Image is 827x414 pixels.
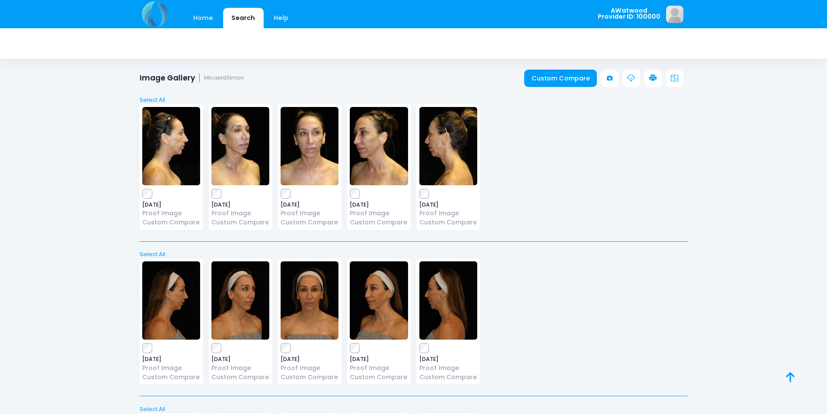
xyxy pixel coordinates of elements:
a: Proof Image [419,209,477,218]
img: image [211,261,269,340]
img: image [419,261,477,340]
img: image [281,261,338,340]
a: Custom Compare [211,373,269,382]
a: Custom Compare [419,218,477,227]
a: Custom Compare [350,218,408,227]
span: [DATE] [142,202,200,207]
a: Proof Image [142,364,200,373]
small: MicaelaSimon [204,75,244,81]
img: image [350,261,408,340]
a: Proof Image [350,209,408,218]
a: Custom Compare [142,218,200,227]
span: [DATE] [350,202,408,207]
a: Proof Image [281,364,338,373]
span: [DATE] [211,357,269,362]
a: Custom Compare [281,218,338,227]
img: image [666,6,683,23]
span: [DATE] [211,202,269,207]
a: Custom Compare [350,373,408,382]
img: image [350,107,408,185]
a: Select All [137,96,690,104]
a: Proof Image [281,209,338,218]
a: Proof Image [350,364,408,373]
span: [DATE] [281,357,338,362]
span: [DATE] [419,202,477,207]
a: Select All [137,250,690,259]
a: Proof Image [142,209,200,218]
h1: Image Gallery [140,73,244,83]
a: Custom Compare [419,373,477,382]
span: [DATE] [142,357,200,362]
img: image [211,107,269,185]
a: Proof Image [211,364,269,373]
span: [DATE] [350,357,408,362]
span: [DATE] [419,357,477,362]
a: Custom Compare [281,373,338,382]
a: Select All [137,405,690,414]
a: Custom Compare [211,218,269,227]
img: image [142,261,200,340]
img: image [419,107,477,185]
a: Search [223,8,264,28]
span: AWatwood Provider ID: 100000 [598,7,660,20]
a: Proof Image [419,364,477,373]
a: Help [265,8,297,28]
span: [DATE] [281,202,338,207]
a: Custom Compare [142,373,200,382]
a: Proof Image [211,209,269,218]
a: Custom Compare [524,70,597,87]
a: Home [185,8,222,28]
img: image [281,107,338,185]
img: image [142,107,200,185]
